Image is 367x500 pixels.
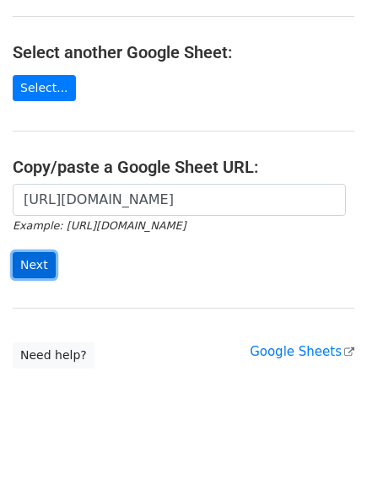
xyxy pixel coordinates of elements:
[13,184,346,216] input: Paste your Google Sheet URL here
[13,219,186,232] small: Example: [URL][DOMAIN_NAME]
[13,75,76,101] a: Select...
[13,42,354,62] h4: Select another Google Sheet:
[13,157,354,177] h4: Copy/paste a Google Sheet URL:
[283,419,367,500] iframe: Chat Widget
[250,344,354,359] a: Google Sheets
[13,252,56,278] input: Next
[13,342,94,368] a: Need help?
